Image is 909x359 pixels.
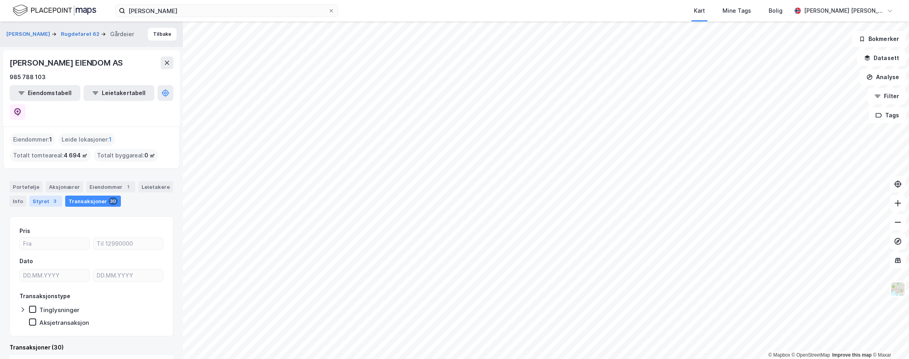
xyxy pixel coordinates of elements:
[124,183,132,191] div: 1
[93,238,163,250] input: Til 12990000
[144,151,155,160] span: 0 ㎡
[792,352,830,358] a: OpenStreetMap
[51,197,59,205] div: 3
[852,31,906,47] button: Bokmerker
[869,321,909,359] div: Kontrollprogram for chat
[39,306,80,314] div: Tinglysninger
[94,149,158,162] div: Totalt byggareal :
[13,4,96,17] img: logo.f888ab2527a4732fd821a326f86c7f29.svg
[10,56,124,69] div: [PERSON_NAME] EIENDOM AS
[148,28,177,41] button: Tilbake
[20,238,89,250] input: Fra
[857,50,906,66] button: Datasett
[65,196,121,207] div: Transaksjoner
[10,196,26,207] div: Info
[84,85,154,101] button: Leietakertabell
[125,5,328,17] input: Søk på adresse, matrikkel, gårdeiere, leietakere eller personer
[832,352,872,358] a: Improve this map
[10,85,80,101] button: Eiendomstabell
[869,321,909,359] iframe: Chat Widget
[46,181,83,192] div: Aksjonærer
[860,69,906,85] button: Analyse
[10,181,43,192] div: Portefølje
[6,30,52,38] button: [PERSON_NAME]
[138,181,173,192] div: Leietakere
[868,88,906,104] button: Filter
[10,133,55,146] div: Eiendommer :
[10,149,91,162] div: Totalt tomteareal :
[86,181,135,192] div: Eiendommer
[723,6,751,16] div: Mine Tags
[61,30,101,38] button: Rugdefaret 62
[19,256,33,266] div: Dato
[109,135,112,144] span: 1
[19,226,30,236] div: Pris
[768,352,790,358] a: Mapbox
[20,270,89,281] input: DD.MM.YYYY
[19,291,70,301] div: Transaksjonstype
[64,151,87,160] span: 4 694 ㎡
[890,281,905,297] img: Z
[29,196,62,207] div: Styret
[49,135,52,144] span: 1
[110,29,134,39] div: Gårdeier
[39,319,89,326] div: Aksjetransaksjon
[804,6,884,16] div: [PERSON_NAME] [PERSON_NAME]
[694,6,705,16] div: Kart
[869,107,906,123] button: Tags
[769,6,783,16] div: Bolig
[10,343,173,352] div: Transaksjoner (30)
[109,197,118,205] div: 30
[10,72,46,82] div: 985 788 103
[93,270,163,281] input: DD.MM.YYYY
[58,133,115,146] div: Leide lokasjoner :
